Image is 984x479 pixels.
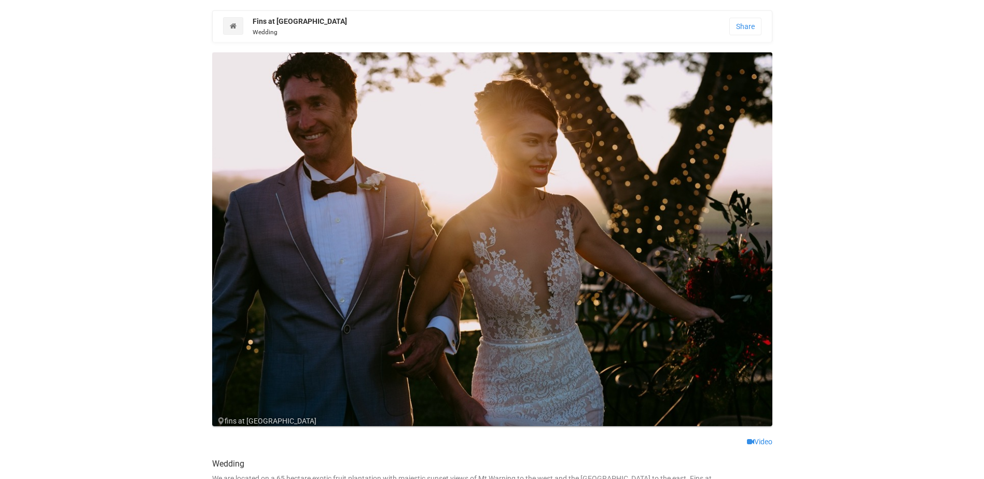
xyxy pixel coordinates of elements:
[747,438,772,446] a: Video
[217,416,778,426] div: fins at [GEOGRAPHIC_DATA]
[212,52,772,426] img: 1.4.jpg
[253,29,278,36] small: Wedding
[253,17,347,25] strong: Fins at [GEOGRAPHIC_DATA]
[212,459,772,469] h4: Wedding
[729,18,761,35] a: Share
